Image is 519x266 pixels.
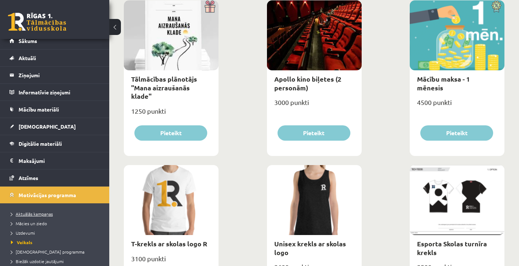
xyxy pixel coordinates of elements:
a: Motivācijas programma [9,187,100,203]
a: Aktuāli [9,50,100,66]
a: Digitālie materiāli [9,135,100,152]
span: Mācies un ziedo [11,220,47,226]
a: Apollo kino biļetes (2 personām) [274,75,341,91]
a: [DEMOGRAPHIC_DATA] programma [11,249,102,255]
a: Maksājumi [9,152,100,169]
span: Veikals [11,239,32,245]
a: Biežāk uzdotie jautājumi [11,258,102,265]
button: Pieteikt [278,125,350,141]
a: Veikals [11,239,102,246]
a: Mācies un ziedo [11,220,102,227]
legend: Ziņojumi [19,67,100,83]
span: Uzdevumi [11,230,35,236]
span: Motivācijas programma [19,192,76,198]
a: Aktuālās kampaņas [11,211,102,217]
button: Pieteikt [134,125,207,141]
a: Unisex krekls ar skolas logo [274,239,346,256]
span: Mācību materiāli [19,106,59,113]
a: Mācību materiāli [9,101,100,118]
a: Mācību maksa - 1 mēnesis [417,75,470,91]
div: 3000 punkti [267,96,362,114]
span: [DEMOGRAPHIC_DATA] programma [11,249,84,255]
a: Atzīmes [9,169,100,186]
span: Sākums [19,38,37,44]
a: T-krekls ar skolas logo R [131,239,207,248]
a: Uzdevumi [11,230,102,236]
img: Dāvana ar pārsteigumu [202,0,219,13]
span: Digitālie materiāli [19,140,62,147]
a: Rīgas 1. Tālmācības vidusskola [8,13,66,31]
a: Informatīvie ziņojumi [9,84,100,101]
a: [DEMOGRAPHIC_DATA] [9,118,100,135]
span: Atzīmes [19,175,38,181]
img: Atlaide [488,0,504,13]
a: Ziņojumi [9,67,100,83]
legend: Maksājumi [19,152,100,169]
div: 4500 punkti [410,96,504,114]
legend: Informatīvie ziņojumi [19,84,100,101]
span: [DEMOGRAPHIC_DATA] [19,123,76,130]
span: Aktuālās kampaņas [11,211,53,217]
a: Sākums [9,32,100,49]
button: Pieteikt [420,125,493,141]
a: Esporta Skolas turnīra krekls [417,239,487,256]
span: Biežāk uzdotie jautājumi [11,258,64,264]
div: 1250 punkti [124,105,219,123]
a: Tālmācības plānotājs "Mana aizraušanās klade" [131,75,197,100]
span: Aktuāli [19,55,36,61]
